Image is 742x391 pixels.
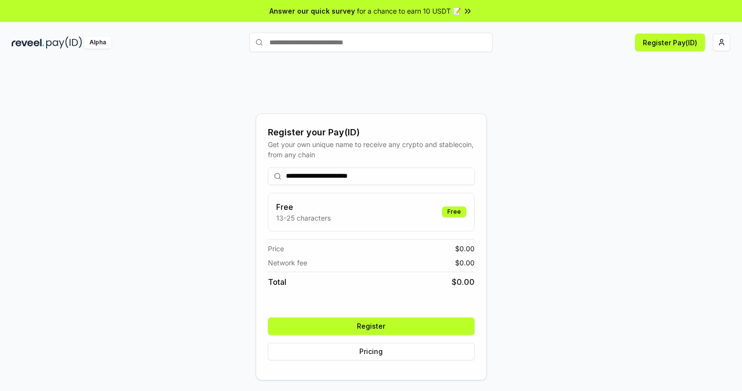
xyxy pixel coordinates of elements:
[46,37,82,49] img: pay_id
[269,6,355,16] span: Answer our quick survey
[276,213,331,223] p: 13-25 characters
[268,139,475,160] div: Get your own unique name to receive any crypto and stablecoin, from any chain
[12,37,44,49] img: reveel_dark
[268,126,475,139] div: Register your Pay(ID)
[442,206,466,217] div: Free
[268,243,284,254] span: Price
[268,317,475,335] button: Register
[452,276,475,288] span: $ 0.00
[455,258,475,268] span: $ 0.00
[268,276,286,288] span: Total
[84,37,111,49] div: Alpha
[268,343,475,360] button: Pricing
[357,6,461,16] span: for a chance to earn 10 USDT 📝
[635,34,705,51] button: Register Pay(ID)
[455,243,475,254] span: $ 0.00
[276,201,331,213] h3: Free
[268,258,307,268] span: Network fee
